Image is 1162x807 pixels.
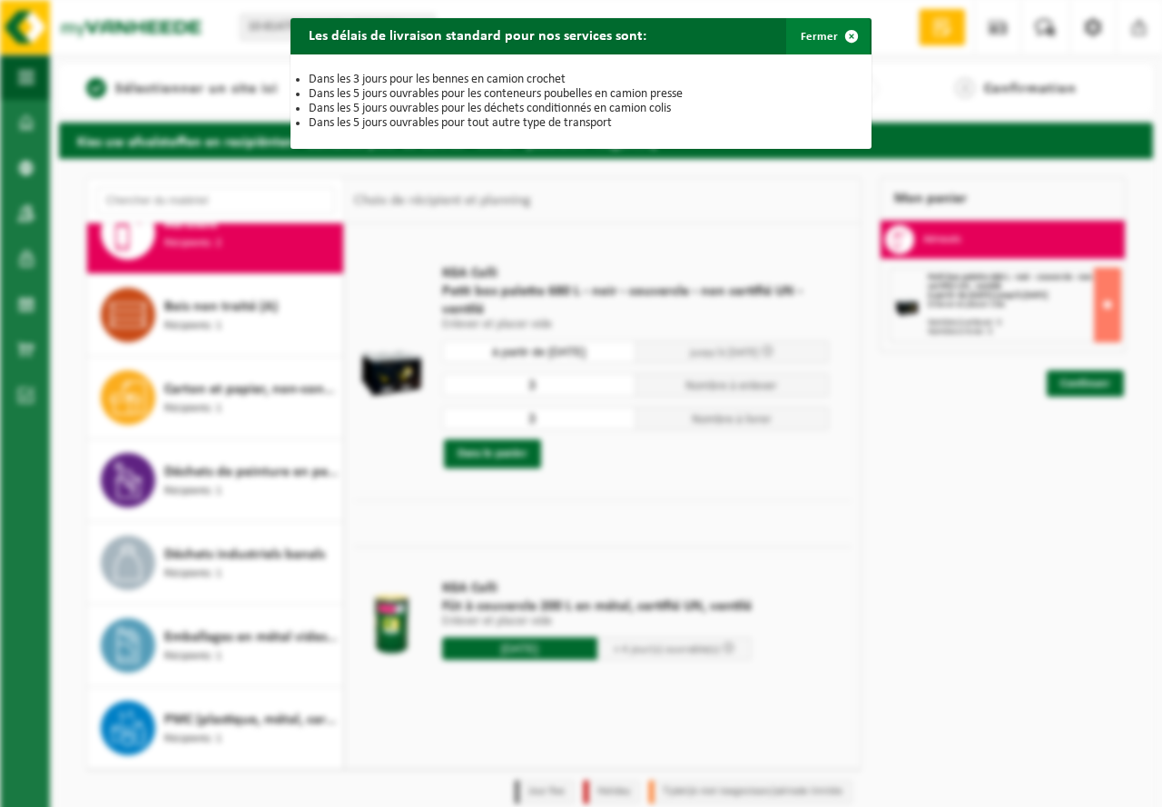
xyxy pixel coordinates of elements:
button: Fermer [786,18,870,54]
li: Dans les 3 jours pour les bennes en camion crochet [309,73,853,87]
li: Dans les 5 jours ouvrables pour les conteneurs poubelles en camion presse [309,87,853,102]
h2: Les délais de livraison standard pour nos services sont: [290,18,665,53]
li: Dans les 5 jours ouvrables pour tout autre type de transport [309,116,853,131]
li: Dans les 5 jours ouvrables pour les déchets conditionnés en camion colis [309,102,853,116]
